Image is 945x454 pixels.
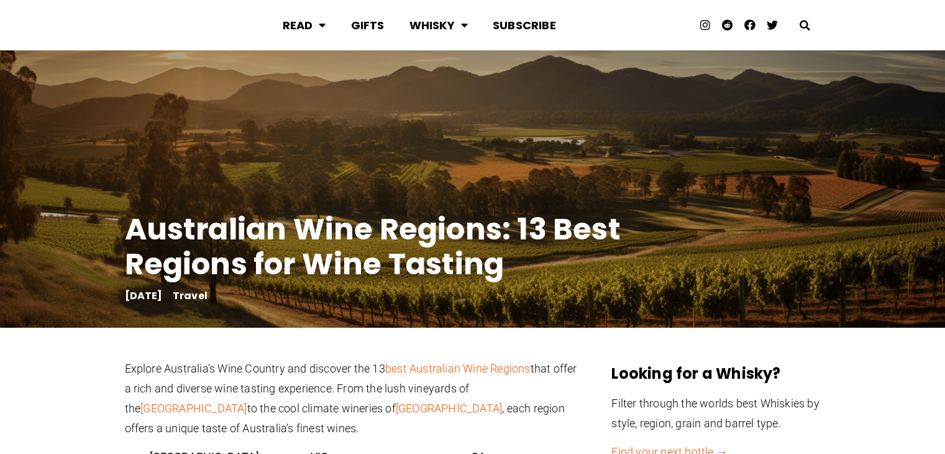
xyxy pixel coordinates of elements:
a: best Australian Wine Regions [385,362,531,375]
img: Whisky + Tailor Logo [131,16,258,34]
a: Whisky [397,9,480,42]
p: Explore Australia’s Wine Country and discover the 13 that offer a rich and diverse wine tasting e... [125,359,585,438]
a: [GEOGRAPHIC_DATA] [140,402,247,415]
a: Read [270,9,339,42]
a: Travel [173,289,208,303]
a: Gifts [339,9,397,42]
h3: Looking for a Whisky? [611,364,820,384]
a: [DATE] [125,292,163,300]
a: Subscribe [480,9,568,42]
h1: Australian Wine Regions: 13 Best Regions for Wine Tasting [125,212,622,282]
p: Filter through the worlds best Whiskies by style, region, grain and barrel type. [611,394,820,433]
a: [GEOGRAPHIC_DATA] [396,402,502,415]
